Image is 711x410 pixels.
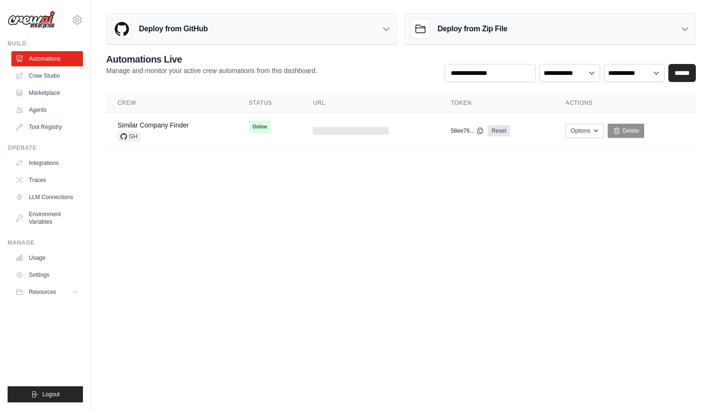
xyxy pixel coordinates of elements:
a: Reset [488,125,510,137]
span: Logout [42,391,60,398]
button: Options [565,124,604,138]
a: Agents [11,102,83,118]
div: Build [8,40,83,47]
a: Tool Registry [11,119,83,135]
iframe: Chat Widget [664,364,711,410]
span: Resources [29,288,56,296]
a: Traces [11,173,83,188]
th: Actions [554,93,696,113]
button: Logout [8,386,83,402]
th: Token [439,93,554,113]
span: Online [249,120,271,134]
a: Environment Variables [11,207,83,229]
h3: Deploy from GitHub [139,23,208,35]
div: Operate [8,144,83,152]
button: Resources [11,284,83,300]
a: Delete [608,124,644,138]
th: Status [237,93,302,113]
button: 58ee76... [451,127,484,135]
a: Crew Studio [11,68,83,83]
p: Manage and monitor your active crew automations from this dashboard. [106,66,317,75]
img: GitHub Logo [112,19,131,38]
th: URL [301,93,439,113]
th: Crew [106,93,237,113]
a: Marketplace [11,85,83,100]
span: GH [118,132,140,141]
a: Automations [11,51,83,66]
h3: Deploy from Zip File [438,23,507,35]
img: Logo [8,11,55,29]
a: Similar Company Finder [118,121,189,129]
div: Manage [8,239,83,246]
a: Integrations [11,155,83,171]
h2: Automations Live [106,53,317,66]
a: Settings [11,267,83,282]
a: LLM Connections [11,190,83,205]
a: Usage [11,250,83,265]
